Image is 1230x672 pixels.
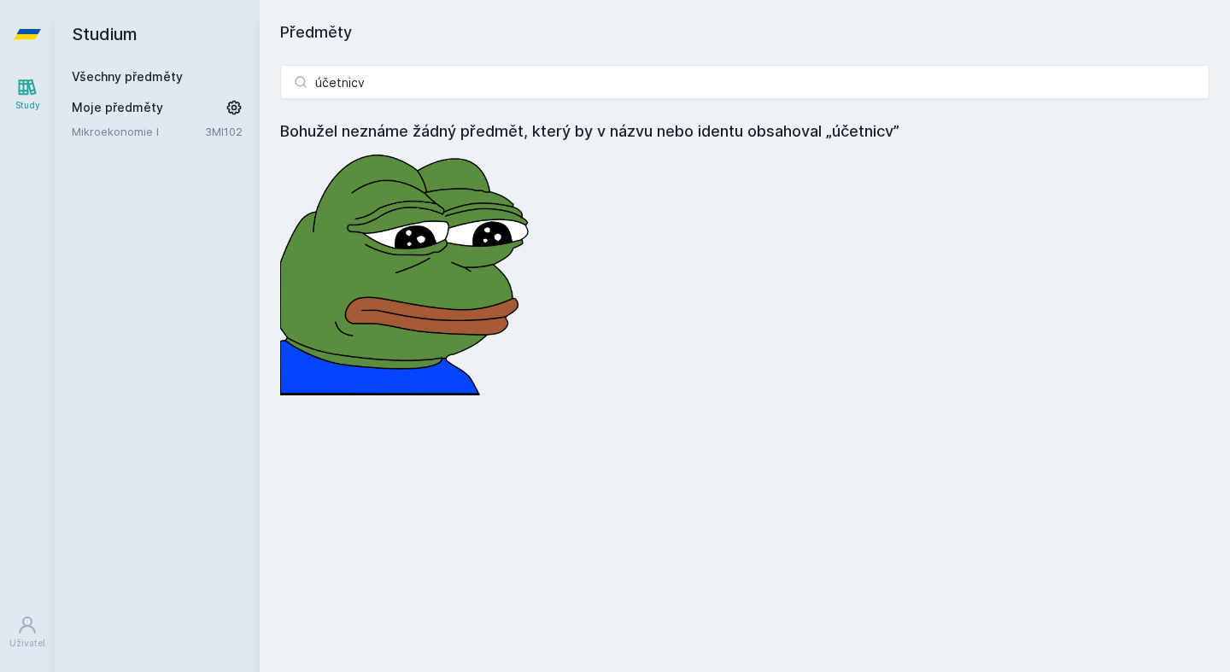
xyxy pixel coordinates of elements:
div: Uživatel [9,637,45,650]
img: error_picture.png [280,143,536,395]
a: Všechny předměty [72,69,183,84]
input: Název nebo ident předmětu… [280,65,1209,99]
a: Uživatel [3,606,51,658]
h1: Předměty [280,20,1209,44]
a: Mikroekonomie I [72,123,205,140]
span: Moje předměty [72,99,163,116]
a: Study [3,68,51,120]
h4: Bohužel neznáme žádný předmět, který by v názvu nebo identu obsahoval „účetnicv” [280,120,1209,143]
div: Study [15,99,40,112]
a: 3MI102 [205,125,243,138]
